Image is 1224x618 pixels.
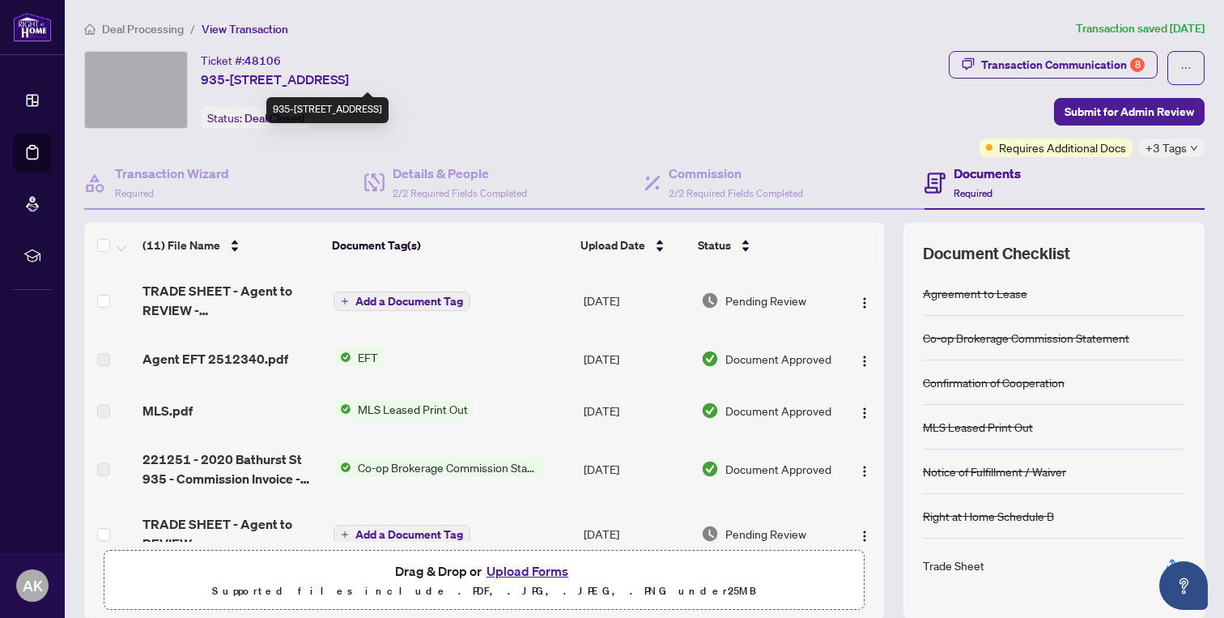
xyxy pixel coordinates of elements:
img: Logo [858,530,871,543]
button: Add a Document Tag [334,291,470,312]
span: MLS Leased Print Out [351,400,474,418]
span: Document Checklist [923,242,1070,265]
span: down [1190,144,1198,152]
button: Logo [852,288,878,313]
img: Logo [858,407,871,420]
span: Deal Closed [244,111,304,126]
button: Logo [852,521,878,547]
div: MLS Leased Print Out [923,418,1033,436]
button: Logo [852,456,878,482]
span: +3 Tags [1145,139,1187,157]
span: Requires Additional Docs [999,139,1126,156]
span: MLS.pdf [142,401,193,420]
th: Upload Date [574,223,691,268]
button: Transaction Communication8 [949,51,1158,79]
button: Logo [852,398,878,424]
span: Document Approved [725,350,831,368]
span: ellipsis [1180,62,1192,74]
button: Upload Forms [482,560,573,582]
button: Status IconMLS Leased Print Out [334,400,474,418]
div: Right at Home Schedule B [923,507,1054,525]
span: Drag & Drop orUpload FormsSupported files include .PDF, .JPG, .JPEG, .PNG under25MB [104,551,864,611]
div: Co-op Brokerage Commission Statement [923,329,1129,347]
span: Add a Document Tag [355,296,463,307]
th: Document Tag(s) [325,223,573,268]
span: Required [115,187,154,199]
span: AK [23,574,43,597]
img: Logo [858,296,871,309]
span: Add a Document Tag [355,529,463,540]
div: 935-[STREET_ADDRESS] [266,97,389,123]
span: Document Approved [725,460,831,478]
span: Agent EFT 2512340.pdf [142,349,288,369]
td: [DATE] [577,333,695,385]
button: Open asap [1159,561,1208,610]
div: Notice of Fulfillment / Waiver [923,462,1066,480]
span: TRADE SHEET - Agent to REVIEW - [STREET_ADDRESS]pdf [142,281,321,320]
img: Document Status [701,402,719,420]
h4: Transaction Wizard [115,164,229,183]
span: Drag & Drop or [395,560,573,582]
td: [DATE] [577,268,695,333]
h4: Commission [669,164,803,183]
span: Required [954,187,992,199]
button: Add a Document Tag [334,525,470,544]
h4: Details & People [393,164,527,183]
td: [DATE] [577,385,695,437]
span: 2/2 Required Fields Completed [669,187,803,199]
h4: Documents [954,164,1021,183]
div: 8 [1130,58,1145,72]
img: Status Icon [334,348,351,366]
button: Add a Document Tag [334,292,470,311]
td: [DATE] [577,437,695,501]
div: Trade Sheet [923,556,984,574]
span: 48106 [244,53,281,68]
img: Status Icon [334,400,351,418]
span: Status [698,237,731,254]
img: Logo [858,355,871,368]
img: Logo [858,465,871,478]
div: Confirmation of Cooperation [923,373,1065,391]
p: Supported files include .PDF, .JPG, .JPEG, .PNG under 25 MB [114,582,854,601]
span: 221251 - 2020 Bathurst St 935 - Commission Invoice - [DATE].pdf [142,450,321,488]
img: Document Status [701,525,719,543]
img: Document Status [701,350,719,368]
th: Status [691,223,838,268]
div: Transaction Communication [981,52,1145,78]
button: Status IconEFT [334,348,385,366]
span: Document Approved [725,402,831,420]
span: Co-op Brokerage Commission Statement [351,458,543,476]
img: logo [13,12,52,42]
span: Pending Review [725,525,806,543]
button: Logo [852,346,878,372]
td: [DATE] [577,501,695,566]
span: home [84,23,96,35]
article: Transaction saved [DATE] [1076,19,1205,38]
img: Document Status [701,460,719,478]
div: Ticket #: [201,51,281,70]
span: Deal Processing [102,22,184,36]
button: Status IconCo-op Brokerage Commission Statement [334,458,543,476]
span: EFT [351,348,385,366]
div: Agreement to Lease [923,284,1027,302]
span: 2/2 Required Fields Completed [393,187,527,199]
div: Status: [201,107,311,129]
img: Status Icon [334,458,351,476]
li: / [190,19,195,38]
span: Upload Date [580,237,645,254]
span: Submit for Admin Review [1065,99,1194,125]
span: TRADE SHEET - Agent to REVIEW - [STREET_ADDRESS]pdf [142,514,321,553]
span: Pending Review [725,292,806,309]
button: Add a Document Tag [334,524,470,545]
span: View Transaction [202,22,288,36]
span: 935-[STREET_ADDRESS] [201,70,349,89]
span: (11) File Name [142,237,220,254]
img: Document Status [701,292,719,309]
button: Submit for Admin Review [1054,98,1205,126]
span: plus [341,297,349,305]
span: plus [341,531,349,539]
th: (11) File Name [136,223,325,268]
